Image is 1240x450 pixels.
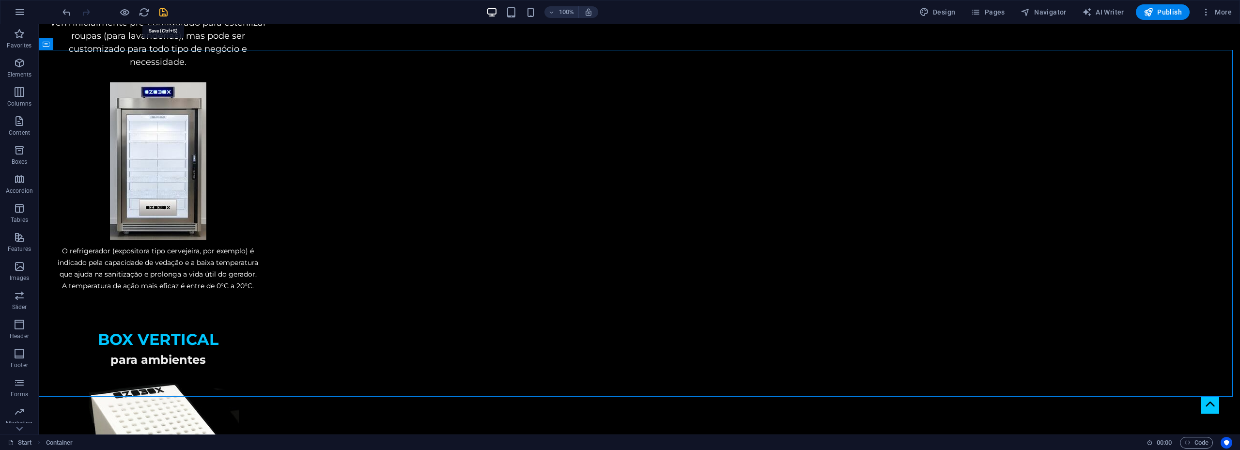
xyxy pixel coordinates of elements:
[157,6,169,18] button: save
[7,100,31,108] p: Columns
[1147,437,1172,449] h6: Session time
[1221,437,1232,449] button: Usercentrics
[138,6,150,18] button: reload
[1078,4,1128,20] button: AI Writer
[11,390,28,398] p: Forms
[6,187,33,195] p: Accordion
[1017,4,1070,20] button: Navigator
[46,437,73,449] nav: breadcrumb
[10,274,30,282] p: Images
[971,7,1005,17] span: Pages
[12,158,28,166] p: Boxes
[11,361,28,369] p: Footer
[9,129,30,137] p: Content
[1144,7,1182,17] span: Publish
[11,216,28,224] p: Tables
[61,6,72,18] button: undo
[1197,4,1236,20] button: More
[1136,4,1190,20] button: Publish
[584,8,593,16] i: On resize automatically adjust zoom level to fit chosen device.
[1201,7,1232,17] span: More
[46,437,73,449] span: Click to select. Double-click to edit
[139,7,150,18] i: Reload page
[915,4,960,20] div: Design (Ctrl+Alt+Y)
[61,7,72,18] i: Undo: Change distance (Ctrl+Z)
[7,42,31,49] p: Favorites
[119,6,130,18] button: Click here to leave preview mode and continue editing
[544,6,579,18] button: 100%
[559,6,574,18] h6: 100%
[1180,437,1213,449] button: Code
[915,4,960,20] button: Design
[8,245,31,253] p: Features
[10,332,29,340] p: Header
[1021,7,1067,17] span: Navigator
[1163,439,1165,446] span: :
[919,7,956,17] span: Design
[8,437,32,449] a: Click to cancel selection. Double-click to open Pages
[12,303,27,311] p: Slider
[967,4,1008,20] button: Pages
[1184,437,1209,449] span: Code
[7,71,32,78] p: Elements
[6,419,32,427] p: Marketing
[1157,437,1172,449] span: 00 00
[1082,7,1124,17] span: AI Writer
